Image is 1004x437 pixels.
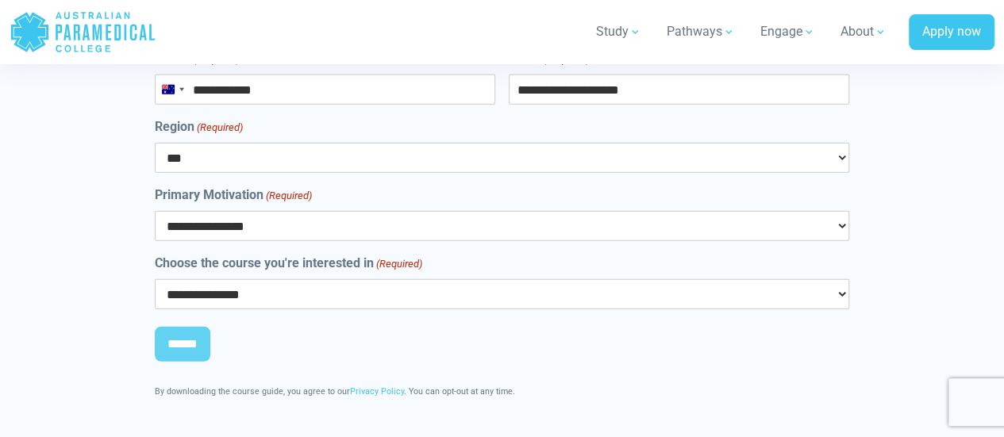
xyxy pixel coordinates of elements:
[587,10,651,54] a: Study
[155,186,312,205] label: Primary Motivation
[751,10,825,54] a: Engage
[156,75,189,104] button: Selected country
[196,120,244,136] span: (Required)
[155,386,515,397] span: By downloading the course guide, you agree to our . You can opt-out at any time.
[375,256,423,272] span: (Required)
[657,10,744,54] a: Pathways
[155,117,243,136] label: Region
[831,10,896,54] a: About
[265,188,313,204] span: (Required)
[350,386,404,397] a: Privacy Policy
[155,254,422,273] label: Choose the course you're interested in
[10,6,156,58] a: Australian Paramedical College
[909,14,994,51] a: Apply now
